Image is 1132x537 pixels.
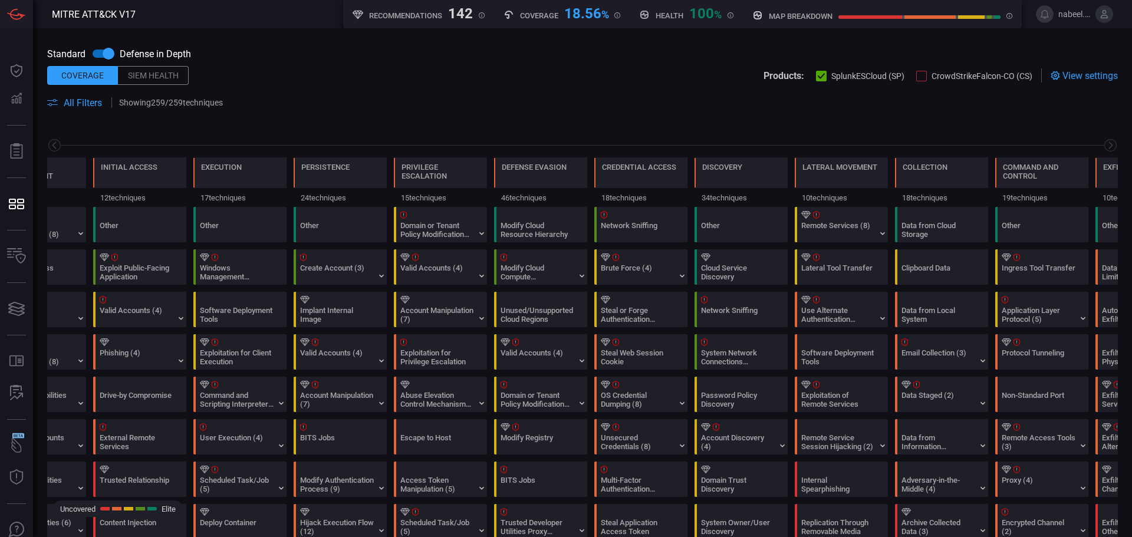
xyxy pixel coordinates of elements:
div: T1105: Ingress Tool Transfer [995,249,1088,285]
div: T1666: Modify Cloud Resource Hierarchy [494,207,587,242]
div: T1078: Valid Accounts [394,249,487,285]
div: 12 techniques [93,188,186,207]
div: T1219: Remote Access Tools [995,419,1088,454]
button: Inventory [2,242,31,271]
div: Network Sniffing [601,221,674,239]
div: 10 techniques [795,188,888,207]
div: T1078: Valid Accounts [93,292,186,327]
div: T1090: Proxy [995,462,1088,497]
div: Collection [903,163,947,172]
div: Application Layer Protocol (5) [1002,306,1075,324]
div: 18 techniques [594,188,687,207]
p: Showing 259 / 259 techniques [119,98,223,107]
div: T1484: Domain or Tenant Policy Modification [494,377,587,412]
div: T1557: Adversary-in-the-Middle [895,462,988,497]
div: T1571: Non-Standard Port [995,377,1088,412]
div: Other [200,221,274,239]
div: Deploy Container [200,518,274,536]
span: MITRE ATT&CK V17 [52,9,136,20]
div: Ingress Tool Transfer [1002,263,1075,281]
div: Account Discovery (4) [701,433,775,451]
div: Escape to Host [400,433,474,451]
div: Other [1002,221,1075,239]
div: Steal Application Access Token [601,518,674,536]
span: All Filters [64,97,102,108]
div: Exploitation for Privilege Escalation [400,348,474,366]
div: Exploit Public-Facing Application [100,263,173,281]
button: MITRE - Detection Posture [2,190,31,218]
div: T1199: Trusted Relationship [93,462,186,497]
div: Domain Trust Discovery [701,476,775,493]
div: User Execution (4) [200,433,274,451]
span: Elite [162,505,176,513]
div: Scheduled Task/Job (5) [400,518,474,536]
div: Drive-by Compromise [100,391,173,408]
div: 15 techniques [394,188,487,207]
div: Steal Web Session Cookie [601,348,674,366]
div: BITS Jobs [300,433,374,451]
div: Proxy (4) [1002,476,1075,493]
div: Password Policy Discovery [701,391,775,408]
h5: Coverage [520,11,558,20]
span: View settings [1062,70,1118,81]
div: 34 techniques [695,188,788,207]
div: T1204: User Execution [193,419,287,454]
div: T1068: Exploitation for Privilege Escalation [394,334,487,370]
button: Reports [2,137,31,166]
div: T1534: Internal Spearphishing (Not covered) [795,462,888,497]
div: T1530: Data from Cloud Storage [895,207,988,242]
div: 142 [448,5,473,19]
div: T1203: Exploitation for Client Execution [193,334,287,370]
div: T1110: Brute Force [594,249,687,285]
div: Clipboard Data [901,263,975,281]
div: Remote Access Tools (3) [1002,433,1075,451]
div: Persistence [301,163,350,172]
h5: Recommendations [369,11,442,20]
div: Discovery [702,163,742,172]
div: TA0009: Collection [895,157,988,207]
span: % [601,8,609,21]
div: 18 techniques [895,188,988,207]
div: Other [93,207,186,242]
div: TA0007: Discovery [695,157,788,207]
div: System Owner/User Discovery [701,518,775,536]
div: T1133: External Remote Services [93,419,186,454]
div: View settings [1051,68,1118,83]
div: Other [701,221,775,239]
div: T1611: Escape to Host [394,419,487,454]
div: T1563: Remote Service Session Hijacking [795,419,888,454]
div: T1049: System Network Connections Discovery [695,334,788,370]
button: ALERT ANALYSIS [2,379,31,407]
span: % [714,8,722,21]
div: Modify Registry [501,433,574,451]
div: T1552: Unsecured Credentials [594,419,687,454]
div: T1539: Steal Web Session Cookie [594,334,687,370]
div: TA0006: Credential Access [594,157,687,207]
div: TA0003: Persistence [294,157,387,207]
div: Brute Force (4) [601,263,674,281]
button: Wingman [2,431,31,460]
div: T1197: BITS Jobs [294,419,387,454]
div: Windows Management Instrumentation [200,263,274,281]
div: Use Alternate Authentication Material (4) [801,306,875,324]
div: Data from Cloud Storage [901,221,975,239]
div: T1525: Implant Internal Image [294,292,387,327]
div: Domain or Tenant Policy Modification (2) [400,221,474,239]
div: Execution [201,163,242,172]
div: TA0008: Lateral Movement [795,157,888,207]
div: Email Collection (3) [901,348,975,366]
div: Software Deployment Tools [200,306,274,324]
h5: Health [656,11,683,20]
div: BITS Jobs [501,476,574,493]
div: T1078: Valid Accounts [494,334,587,370]
div: T1197: BITS Jobs [494,462,587,497]
div: Command and Scripting Interpreter (12) [200,391,274,408]
div: Lateral Movement [802,163,877,172]
div: T1548: Abuse Elevation Control Mechanism [394,377,487,412]
div: Remote Service Session Hijacking (2) [801,433,875,451]
div: Initial Access [101,163,157,172]
div: T1071: Application Layer Protocol [995,292,1088,327]
h5: map breakdown [769,12,832,21]
div: Other [100,221,173,239]
div: Valid Accounts (4) [501,348,574,366]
